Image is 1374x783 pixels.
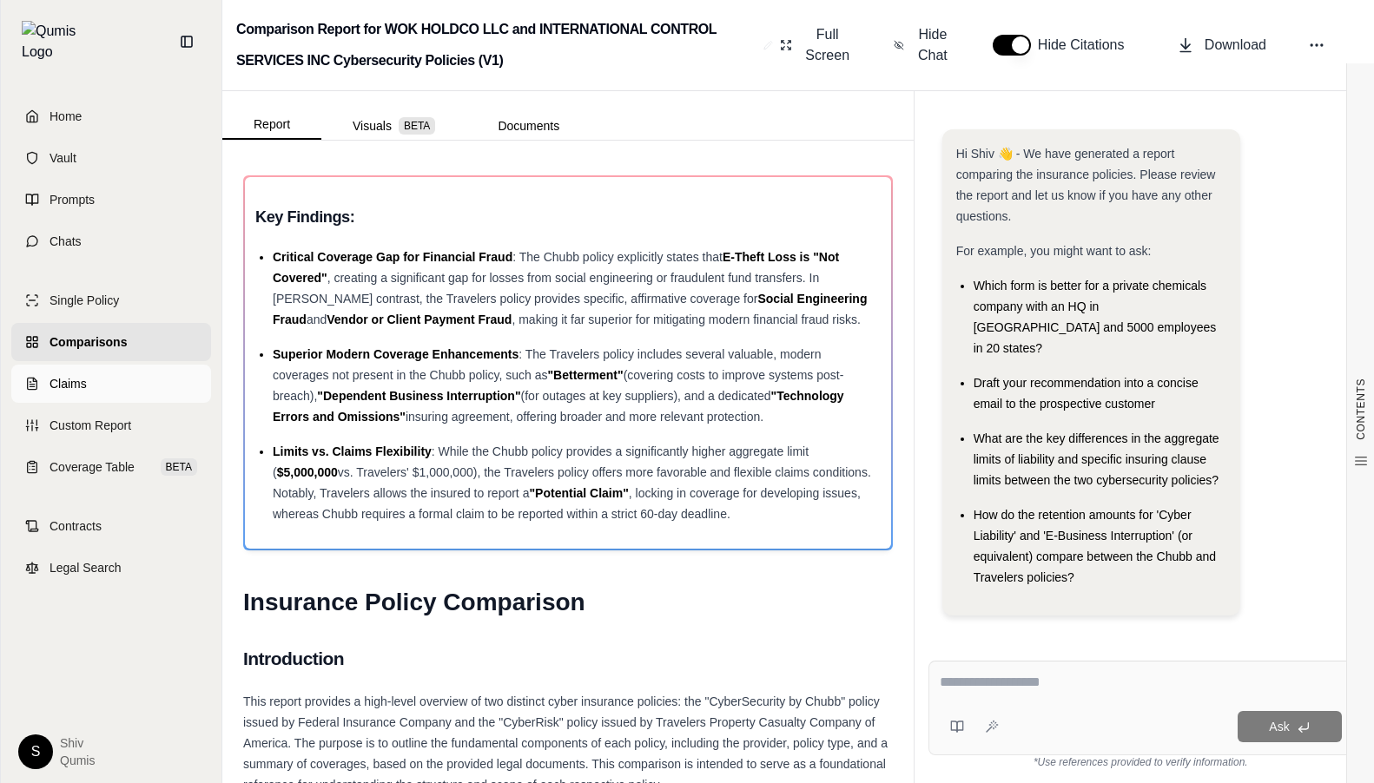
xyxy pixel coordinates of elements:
span: Coverage Table [50,458,135,476]
span: Legal Search [50,559,122,576]
div: S [18,734,53,769]
span: : While the Chubb policy provides a significantly higher aggregate limit ( [273,444,809,479]
span: CONTENTS [1354,378,1368,440]
a: Coverage TableBETA [11,448,211,486]
span: Ask [1269,720,1289,734]
span: Superior Modern Coverage Enhancements [273,347,519,361]
button: Download [1170,28,1273,63]
span: Single Policy [50,292,119,309]
a: Legal Search [11,549,211,587]
span: "Dependent Business Interruption" [317,389,520,403]
span: vs. Travelers' $1,000,000), the Travelers policy offers more favorable and flexible claims condit... [273,465,871,500]
span: Custom Report [50,417,131,434]
span: BETA [161,458,197,476]
span: Contracts [50,517,102,535]
span: Hide Chat [915,24,951,66]
span: Shiv [60,734,95,752]
span: and [307,313,327,326]
span: Hide Citations [1038,35,1135,56]
a: Vault [11,139,211,177]
span: Limits vs. Claims Flexibility [273,444,432,458]
img: Qumis Logo [22,21,87,63]
span: Prompts [50,191,95,208]
span: For example, you might want to ask: [956,244,1152,258]
a: Claims [11,365,211,403]
span: Critical Coverage Gap for Financial Fraud [273,250,512,264]
span: : The Travelers policy includes several valuable, modern coverages not present in the Chubb polic... [273,347,822,382]
a: Custom Report [11,406,211,444]
span: BETA [399,117,435,135]
div: *Use references provided to verify information. [928,755,1353,769]
a: Prompts [11,181,211,219]
a: Comparisons [11,323,211,361]
button: Visuals [321,112,466,140]
span: Qumis [60,752,95,769]
button: Ask [1238,711,1342,742]
span: Home [50,108,82,125]
span: Vendor or Client Payment Fraud [327,313,512,326]
a: Single Policy [11,281,211,319]
button: Hide Chat [887,17,958,73]
span: : The Chubb policy explicitly states that [512,250,723,264]
span: "Betterment" [547,368,623,382]
a: Chats [11,222,211,260]
h2: Introduction [243,641,893,677]
span: , making it far superior for mitigating modern financial fraud risks. [512,313,861,326]
span: Which form is better for a private chemicals company with an HQ in [GEOGRAPHIC_DATA] and 5000 emp... [974,279,1217,355]
span: Claims [50,375,87,392]
span: "Potential Claim" [529,486,628,500]
span: (for outages at key suppliers), and a dedicated [521,389,771,403]
button: Report [222,110,321,140]
button: Full Screen [773,17,859,73]
span: Hi Shiv 👋 - We have generated a report comparing the insurance policies. Please review the report... [956,147,1216,223]
a: Home [11,97,211,135]
span: How do the retention amounts for 'Cyber Liability' and 'E-Business Interruption' (or equivalent) ... [974,508,1216,584]
span: , creating a significant gap for losses from social engineering or fraudulent fund transfers. In ... [273,271,819,306]
h3: Key Findings: [255,201,881,233]
button: Collapse sidebar [173,28,201,56]
span: Full Screen [803,24,852,66]
span: "Technology Errors and Omissions" [273,389,844,424]
span: Comparisons [50,333,127,351]
a: Contracts [11,507,211,545]
button: Documents [466,112,591,140]
span: insuring agreement, offering broader and more relevant protection. [406,410,763,424]
span: What are the key differences in the aggregate limits of liability and specific insuring clause li... [974,431,1219,487]
h2: Comparison Report for WOK HOLDCO LLC and INTERNATIONAL CONTROL SERVICES INC Cybersecurity Policie... [236,14,756,76]
span: $5,000,000 [277,465,338,479]
span: Draft your recommendation into a concise email to the prospective customer [974,376,1199,411]
span: Chats [50,233,82,250]
span: Download [1205,35,1266,56]
h1: Insurance Policy Comparison [243,578,893,627]
span: Vault [50,149,76,167]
